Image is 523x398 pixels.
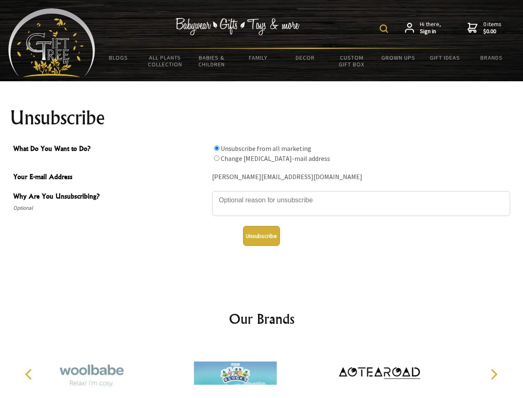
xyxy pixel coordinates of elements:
[212,171,510,184] div: [PERSON_NAME][EMAIL_ADDRESS][DOMAIN_NAME]
[422,49,468,66] a: Gift Ideas
[405,21,441,35] a: Hi there,Sign in
[380,24,388,33] img: product search
[95,49,142,66] a: BLOGS
[483,20,501,35] span: 0 items
[243,226,280,246] button: Unsubscribe
[221,144,311,153] label: Unsubscribe from all marketing
[188,49,235,73] a: Babies & Children
[221,154,330,163] label: Change [MEDICAL_DATA]-mail address
[484,365,503,383] button: Next
[8,8,95,77] img: Babyware - Gifts - Toys and more...
[420,28,441,35] strong: Sign in
[13,143,208,155] span: What Do You Want to Do?
[10,108,513,128] h1: Unsubscribe
[13,203,208,213] span: Optional
[21,365,39,383] button: Previous
[375,49,422,66] a: Grown Ups
[212,191,510,216] textarea: Why Are You Unsubscribing?
[282,49,328,66] a: Decor
[142,49,189,73] a: All Plants Collection
[17,309,507,329] h2: Our Brands
[328,49,375,73] a: Custom Gift Box
[235,49,282,66] a: Family
[468,21,501,35] a: 0 items$0.00
[13,172,208,184] span: Your E-mail Address
[420,21,441,35] span: Hi there,
[214,155,219,161] input: What Do You Want to Do?
[176,18,300,35] img: Babywear - Gifts - Toys & more
[483,28,501,35] strong: $0.00
[214,146,219,151] input: What Do You Want to Do?
[468,49,515,66] a: Brands
[13,191,208,203] span: Why Are You Unsubscribing?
